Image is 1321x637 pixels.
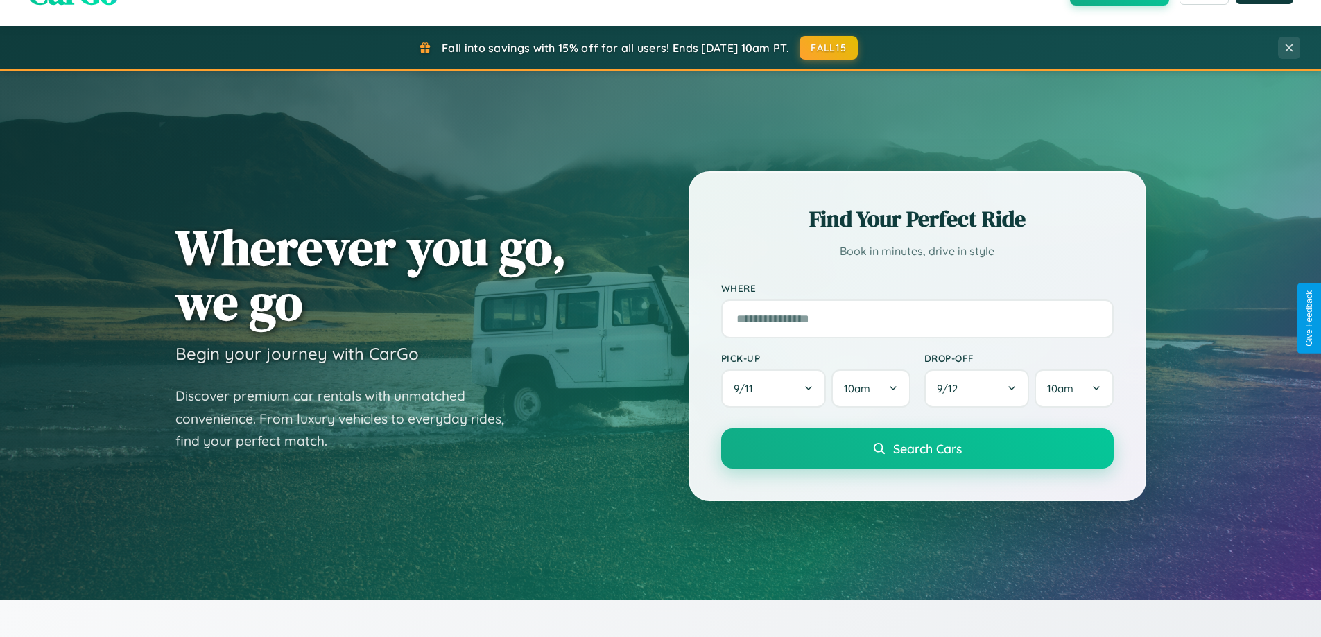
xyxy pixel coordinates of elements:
span: Fall into savings with 15% off for all users! Ends [DATE] 10am PT. [442,41,789,55]
button: 9/12 [924,369,1030,408]
h2: Find Your Perfect Ride [721,204,1114,234]
label: Drop-off [924,352,1114,364]
button: FALL15 [800,36,858,60]
button: 10am [831,369,910,408]
h3: Begin your journey with CarGo [175,343,419,364]
span: 9 / 11 [734,382,760,395]
button: Search Cars [721,428,1114,469]
span: Search Cars [893,441,962,456]
label: Where [721,282,1114,294]
div: Give Feedback [1304,290,1314,347]
label: Pick-up [721,352,910,364]
button: 9/11 [721,369,827,408]
span: 9 / 12 [937,382,965,395]
p: Discover premium car rentals with unmatched convenience. From luxury vehicles to everyday rides, ... [175,385,522,453]
span: 10am [844,382,870,395]
p: Book in minutes, drive in style [721,241,1114,261]
h1: Wherever you go, we go [175,220,567,329]
button: 10am [1035,369,1113,408]
span: 10am [1047,382,1073,395]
